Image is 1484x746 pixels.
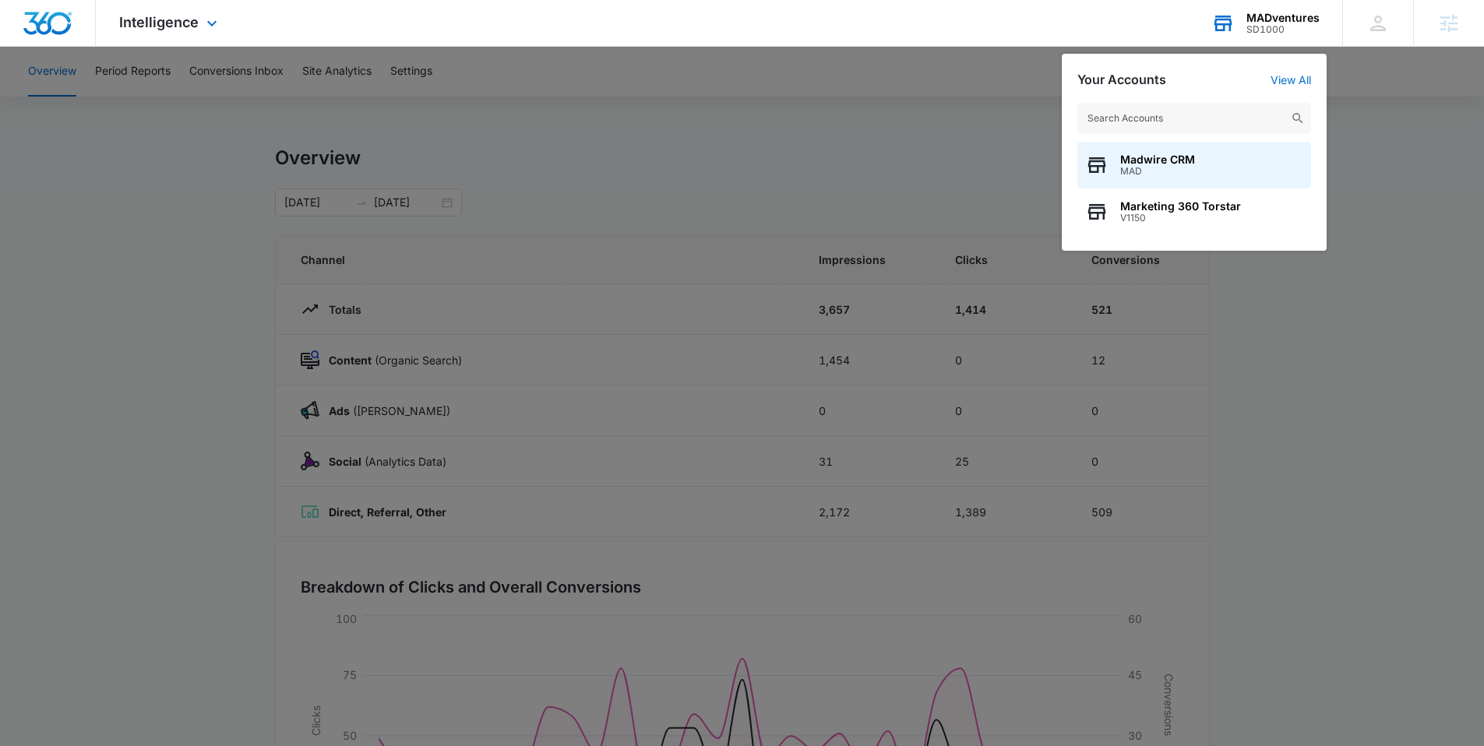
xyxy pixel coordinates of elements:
div: account name [1246,12,1320,24]
input: Search Accounts [1077,103,1311,134]
span: MAD [1120,166,1195,177]
div: account id [1246,24,1320,35]
h2: Your Accounts [1077,72,1166,87]
button: Madwire CRMMAD [1077,142,1311,188]
span: Intelligence [119,14,199,30]
span: V1150 [1120,213,1241,223]
span: Marketing 360 Torstar [1120,200,1241,213]
button: Marketing 360 TorstarV1150 [1077,188,1311,235]
a: View All [1271,73,1311,86]
span: Madwire CRM [1120,153,1195,166]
